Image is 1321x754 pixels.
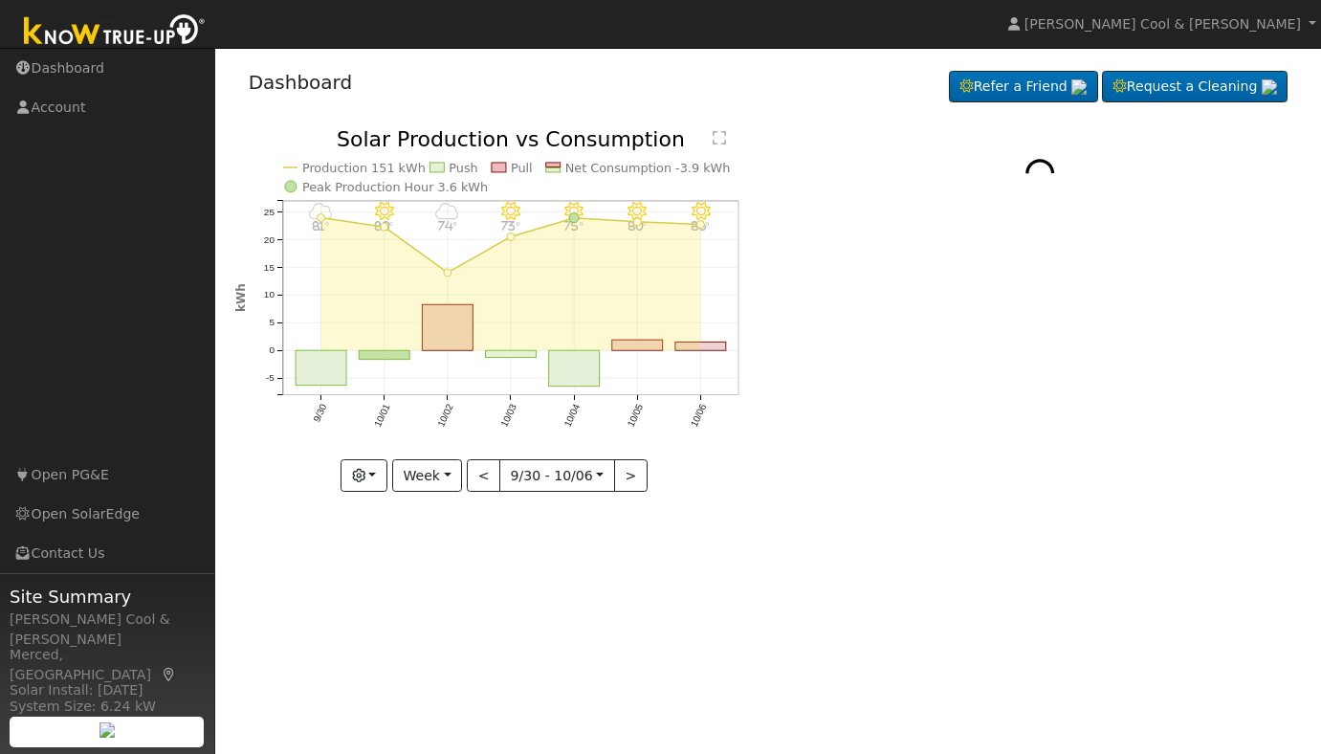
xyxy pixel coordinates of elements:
img: retrieve [99,722,115,738]
a: Dashboard [249,71,353,94]
span: [PERSON_NAME] Cool & [PERSON_NAME] [1024,16,1301,32]
span: Site Summary [10,584,205,610]
a: Refer a Friend [949,71,1098,103]
img: retrieve [1262,79,1277,95]
img: retrieve [1071,79,1087,95]
a: Request a Cleaning [1102,71,1288,103]
div: [PERSON_NAME] Cool & [PERSON_NAME] [10,610,205,650]
a: Map [161,667,178,682]
div: Solar Install: [DATE] [10,680,205,700]
div: System Size: 6.24 kW [10,697,205,717]
img: Know True-Up [14,11,215,54]
div: Merced, [GEOGRAPHIC_DATA] [10,645,205,685]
